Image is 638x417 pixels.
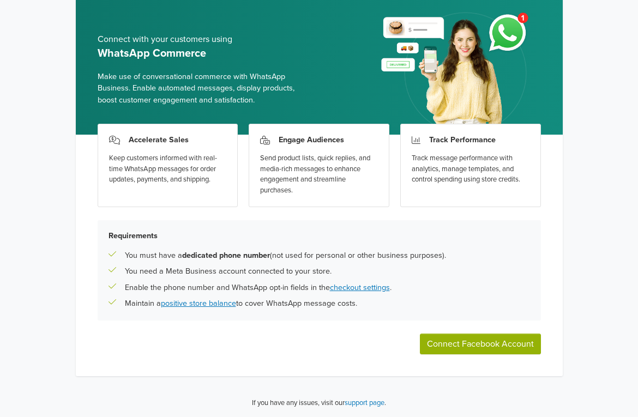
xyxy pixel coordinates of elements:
[429,135,496,144] h3: Track Performance
[125,265,332,277] p: You need a Meta Business account connected to your store.
[98,71,311,106] span: Make use of conversational commerce with WhatsApp Business. Enable automated messages, display pr...
[98,34,311,45] h5: Connect with your customers using
[125,250,446,262] p: You must have a (not used for personal or other business purposes).
[279,135,344,144] h3: Engage Audiences
[420,334,541,354] button: Connect Facebook Account
[372,6,540,135] img: whatsapp_setup_banner
[98,47,311,60] h5: WhatsApp Commerce
[125,298,357,310] p: Maintain a to cover WhatsApp message costs.
[260,153,378,196] div: Send product lists, quick replies, and media-rich messages to enhance engagement and streamline p...
[109,231,530,240] h5: Requirements
[330,283,390,292] a: checkout settings
[109,153,227,185] div: Keep customers informed with real-time WhatsApp messages for order updates, payments, and shipping.
[161,299,236,308] a: positive store balance
[252,398,386,409] p: If you have any issues, visit our .
[125,282,392,294] p: Enable the phone number and WhatsApp opt-in fields in the .
[182,251,270,260] b: dedicated phone number
[129,135,189,144] h3: Accelerate Sales
[345,398,384,407] a: support page
[412,153,529,185] div: Track message performance with analytics, manage templates, and control spending using store cred...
